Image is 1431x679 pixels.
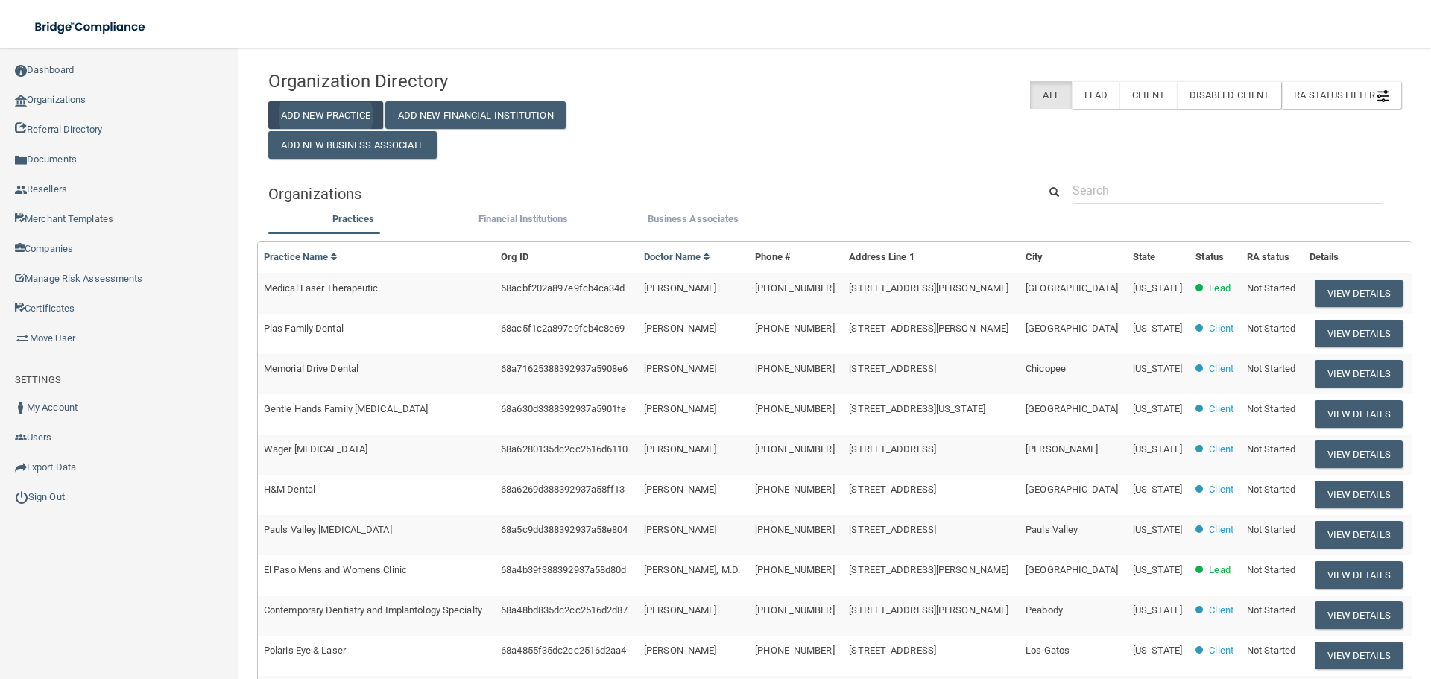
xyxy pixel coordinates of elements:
span: [US_STATE] [1133,323,1182,334]
img: bridge_compliance_login_screen.278c3ca4.svg [22,12,159,42]
button: View Details [1315,561,1403,589]
span: 68a71625388392937a5908e6 [501,363,628,374]
span: [US_STATE] [1133,443,1182,455]
span: [PERSON_NAME] [644,403,716,414]
label: SETTINGS [15,371,61,389]
span: 68a630d3388392937a5901fe [501,403,626,414]
span: [PERSON_NAME] [644,604,716,616]
span: 68a4b39f388392937a58d80d [501,564,626,575]
button: Add New Practice [268,101,383,129]
label: Lead [1072,81,1119,109]
img: briefcase.64adab9b.png [15,331,30,346]
span: [PERSON_NAME] [644,363,716,374]
button: Add New Financial Institution [385,101,566,129]
img: icon-filter@2x.21656d0b.png [1377,90,1389,102]
span: [GEOGRAPHIC_DATA] [1026,564,1118,575]
span: [PHONE_NUMBER] [755,524,834,535]
img: organization-icon.f8decf85.png [15,95,27,107]
label: All [1030,81,1071,109]
span: [PERSON_NAME] [1026,443,1098,455]
label: Client [1119,81,1177,109]
h4: Organization Directory [268,72,631,91]
span: [GEOGRAPHIC_DATA] [1026,484,1118,495]
span: [PHONE_NUMBER] [755,604,834,616]
button: View Details [1315,280,1403,307]
p: Client [1209,320,1233,338]
img: ic_user_dark.df1a06c3.png [15,402,27,414]
span: [STREET_ADDRESS][PERSON_NAME] [849,282,1008,294]
p: Client [1209,481,1233,499]
span: Contemporary Dentistry and Implantology Specialty [264,604,482,616]
span: 68a6280135dc2cc2516d6110 [501,443,628,455]
a: Doctor Name [644,251,711,262]
span: [STREET_ADDRESS][PERSON_NAME] [849,323,1008,334]
span: Not Started [1247,443,1295,455]
button: View Details [1315,642,1403,669]
th: State [1127,242,1190,273]
p: Client [1209,521,1233,539]
span: [US_STATE] [1133,403,1182,414]
span: [PHONE_NUMBER] [755,403,834,414]
span: [US_STATE] [1133,484,1182,495]
span: [PHONE_NUMBER] [755,282,834,294]
span: Plas Family Dental [264,323,344,334]
span: 68acbf202a897e9fcb4ca34d [501,282,625,294]
span: Not Started [1247,484,1295,495]
span: [STREET_ADDRESS][US_STATE] [849,403,985,414]
button: View Details [1315,360,1403,388]
li: Practices [268,210,438,232]
p: Client [1209,440,1233,458]
span: [GEOGRAPHIC_DATA] [1026,282,1118,294]
span: 68ac5f1c2a897e9fcb4c8e69 [501,323,625,334]
span: [STREET_ADDRESS] [849,363,936,374]
button: Add New Business Associate [268,131,437,159]
span: [PHONE_NUMBER] [755,564,834,575]
span: Not Started [1247,524,1295,535]
th: Details [1304,242,1412,273]
th: Status [1190,242,1241,273]
span: Practices [332,213,374,224]
span: [STREET_ADDRESS] [849,524,936,535]
button: View Details [1315,400,1403,428]
input: Search [1073,177,1383,204]
button: View Details [1315,521,1403,549]
span: Chicopee [1026,363,1066,374]
span: Gentle Hands Family [MEDICAL_DATA] [264,403,428,414]
span: [PHONE_NUMBER] [755,443,834,455]
span: Financial Institutions [478,213,568,224]
img: ic_reseller.de258add.png [15,184,27,196]
img: icon-users.e205127d.png [15,432,27,443]
span: Not Started [1247,363,1295,374]
span: [PERSON_NAME] [644,282,716,294]
span: 68a5c9dd388392937a58e804 [501,524,628,535]
label: Disabled Client [1177,81,1282,109]
span: [PHONE_NUMBER] [755,484,834,495]
span: [STREET_ADDRESS][PERSON_NAME] [849,604,1008,616]
span: Peabody [1026,604,1063,616]
span: Not Started [1247,564,1295,575]
th: City [1020,242,1127,273]
span: [STREET_ADDRESS] [849,645,936,656]
span: [PERSON_NAME] [644,443,716,455]
span: [PHONE_NUMBER] [755,645,834,656]
span: [US_STATE] [1133,604,1182,616]
span: [PHONE_NUMBER] [755,363,834,374]
span: [US_STATE] [1133,363,1182,374]
label: Practices [276,210,431,228]
label: Financial Institutions [446,210,601,228]
iframe: Drift Widget Chat Controller [1173,573,1413,633]
span: Not Started [1247,403,1295,414]
span: H&M Dental [264,484,315,495]
h5: Organizations [268,186,1016,202]
span: RA Status Filter [1294,89,1389,101]
span: [US_STATE] [1133,524,1182,535]
th: Org ID [495,242,638,273]
span: [STREET_ADDRESS] [849,443,936,455]
span: [PERSON_NAME] [644,323,716,334]
span: [STREET_ADDRESS][PERSON_NAME] [849,564,1008,575]
span: [US_STATE] [1133,564,1182,575]
th: Address Line 1 [843,242,1020,273]
p: Lead [1209,280,1230,297]
span: [GEOGRAPHIC_DATA] [1026,403,1118,414]
span: Polaris Eye & Laser [264,645,346,656]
